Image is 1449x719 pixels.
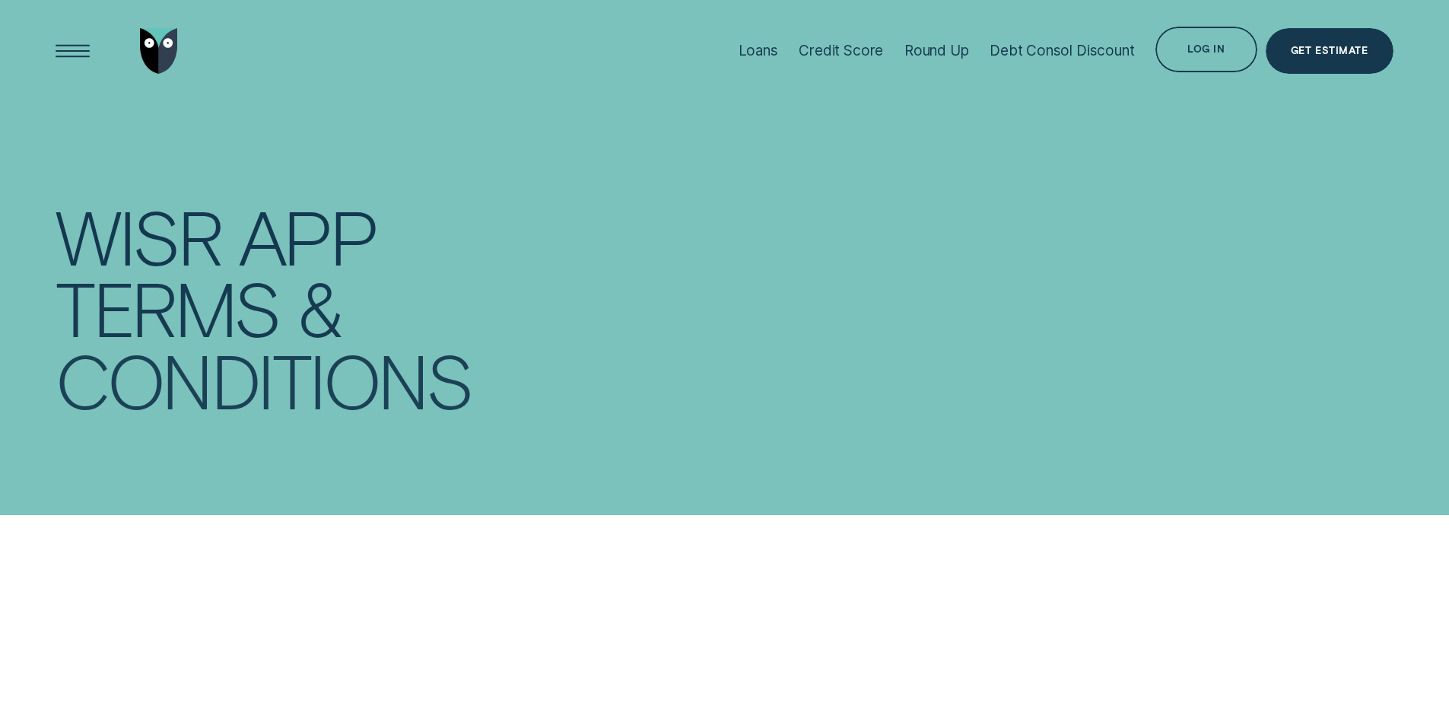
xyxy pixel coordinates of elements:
[56,344,471,415] div: Conditions
[56,200,702,412] h1: Wisr App Terms & Conditions
[140,28,178,74] img: Wisr
[799,42,883,59] div: Credit Score
[1155,27,1257,72] button: Log in
[297,272,342,342] div: &
[56,200,221,271] div: Wisr
[1266,28,1393,74] a: Get Estimate
[239,200,377,271] div: App
[56,272,279,342] div: Terms
[50,28,96,74] button: Open Menu
[990,42,1134,59] div: Debt Consol Discount
[904,42,969,59] div: Round Up
[739,42,778,59] div: Loans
